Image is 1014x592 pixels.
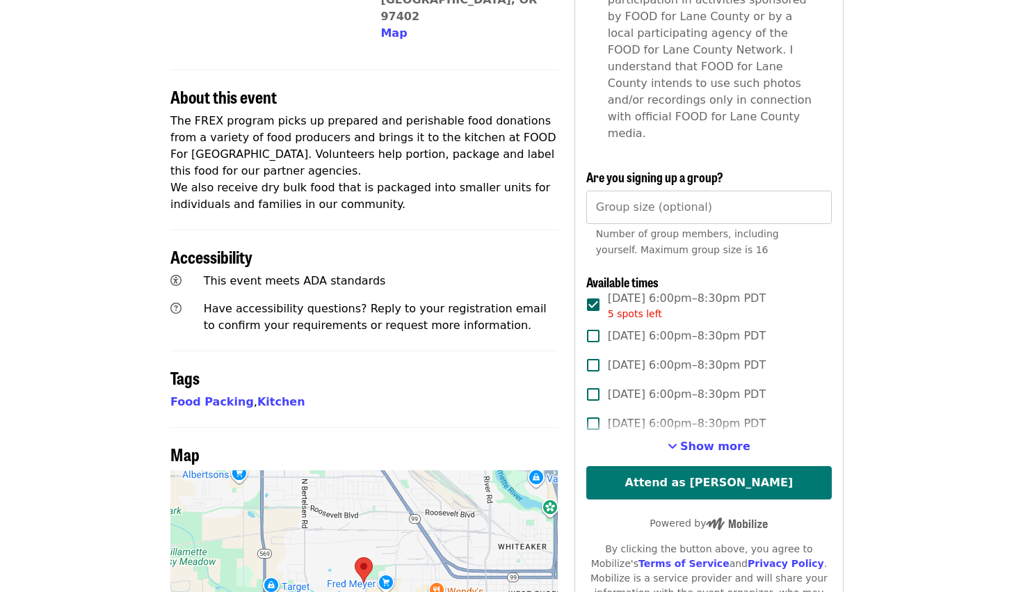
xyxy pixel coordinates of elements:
[170,244,252,269] span: Accessibility
[608,290,766,321] span: [DATE] 6:00pm–8:30pm PDT
[170,365,200,390] span: Tags
[586,466,832,499] button: Attend as [PERSON_NAME]
[596,228,779,255] span: Number of group members, including yourself. Maximum group size is 16
[748,558,824,569] a: Privacy Policy
[204,302,547,332] span: Have accessibility questions? Reply to your registration email to confirm your requirements or re...
[608,415,766,432] span: [DATE] 6:00pm–8:30pm PDT
[586,168,723,186] span: Are you signing up a group?
[608,328,766,344] span: [DATE] 6:00pm–8:30pm PDT
[608,386,766,403] span: [DATE] 6:00pm–8:30pm PDT
[586,191,832,224] input: [object Object]
[706,518,768,530] img: Powered by Mobilize
[608,357,766,374] span: [DATE] 6:00pm–8:30pm PDT
[608,308,662,319] span: 5 spots left
[586,273,659,291] span: Available times
[380,25,407,42] button: Map
[170,395,257,408] span: ,
[170,302,182,315] i: question-circle icon
[680,440,750,453] span: Show more
[170,395,254,408] a: Food Packing
[638,558,730,569] a: Terms of Service
[257,395,305,408] a: Kitchen
[170,84,277,109] span: About this event
[170,442,200,466] span: Map
[380,26,407,40] span: Map
[170,274,182,287] i: universal-access icon
[204,274,386,287] span: This event meets ADA standards
[668,438,750,455] button: See more timeslots
[650,518,768,529] span: Powered by
[170,113,558,213] p: The FREX program picks up prepared and perishable food donations from a variety of food producers...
